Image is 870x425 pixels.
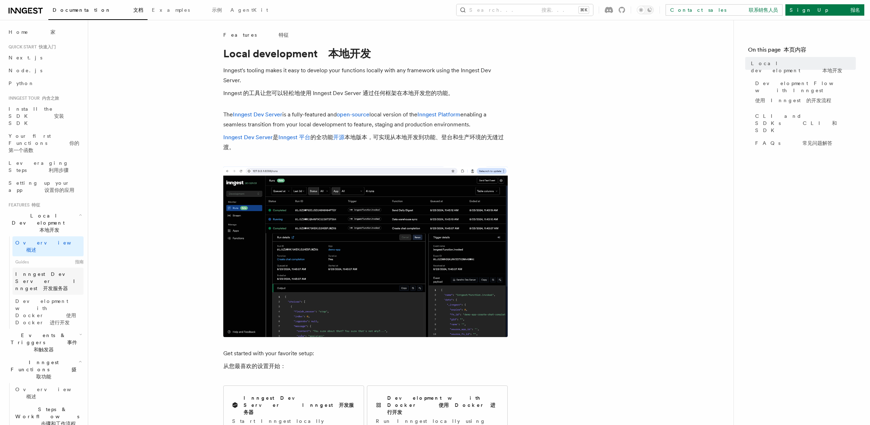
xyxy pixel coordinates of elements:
a: Local development 本地开发 [748,57,856,77]
font: 本页内容 [784,46,806,53]
a: AgentKit [226,2,272,19]
font: 使用 Docker 进行开发 [387,402,495,415]
a: Inngest Platform [417,111,460,118]
span: FAQs [755,140,832,147]
font: 快速入门 [39,44,56,49]
span: Local Development [6,212,79,234]
a: FAQs 常见问题解答 [752,137,856,149]
font: 使用 Inngest 的开发流程 [755,98,831,103]
font: 本地开发 [822,68,842,73]
span: Development with Docker [15,298,76,325]
img: The Inngest Dev Server on the Functions page [223,167,508,337]
a: Inngest Dev Server [233,111,282,118]
a: Python [6,77,84,90]
span: Overview [15,240,100,253]
font: Inngest 的工具让您可以轻松地使用 Inngest Dev Server 通过任何框架在本地开发您的功能。 [223,90,454,96]
font: 内含之旅 [42,96,59,101]
span: CLI and SDKs [755,112,856,134]
a: Home 家 [6,26,84,38]
h4: On this page [748,46,856,57]
span: Your first Functions [9,133,79,153]
font: 指南 [75,259,84,264]
kbd: ⌘K [579,6,589,14]
a: Node.js [6,64,84,77]
button: Inngest Functions 摄取功能 [6,356,84,383]
a: Development Flow with Inngest使用 Inngest 的开发流程 [752,77,856,110]
a: Your first Functions 你的第一个函数 [6,130,84,157]
a: 开源 [333,134,345,141]
h1: Local development [223,47,508,60]
span: Setting up your app [9,180,74,193]
button: Toggle dark mode [637,6,654,14]
font: 是 的全功能 本地版本，可实现从本地开发到功能、登台和生产环境的无缝过渡。 [223,134,504,151]
p: Inngest's tooling makes it easy to develop your functions locally with any framework using the In... [223,65,508,101]
span: Inngest Dev Server [15,271,81,291]
font: 本地开发 [39,227,59,233]
a: Setting up your app 设置你的应用 [6,177,84,196]
font: 报名 [850,7,860,13]
a: Inngest Dev Server Inngest 开发服务器 [12,268,84,295]
span: Leveraging Steps [9,160,69,173]
span: Documentation [53,7,143,13]
span: Inngest tour [6,95,59,101]
font: 本地开发 [328,47,371,60]
span: Guides [12,256,84,268]
span: AgentKit [230,7,268,13]
a: Next.js [6,51,84,64]
font: 特征 [279,32,289,38]
span: Node.js [9,68,42,73]
button: Local Development 本地开发 [6,209,84,236]
font: 设置你的应用 [44,187,74,193]
span: Examples [152,7,222,13]
button: Events & Triggers 事件和触发器 [6,329,84,356]
font: 示例 [212,7,222,13]
font: 联系销售人员 [749,7,778,13]
a: open-source [337,111,369,118]
a: Inngest 平台 [278,134,310,141]
font: 文档 [133,7,143,13]
button: Search... 搜索...⌘K [457,4,593,16]
font: 概述 [26,394,36,399]
span: Development Flow with Inngest [755,80,856,107]
span: Quick start [6,44,56,50]
span: Next.js [9,55,42,61]
a: CLI and SDKs CLI 和 SDK [752,110,856,137]
span: Overview [15,387,100,399]
a: Overview 概述 [12,236,84,256]
a: Contact sales 联系销售人员 [666,4,783,16]
a: Inngest Dev Server [223,134,273,141]
a: Examples 示例 [148,2,226,19]
span: Python [9,80,34,86]
span: Features [6,202,40,208]
span: Home [9,28,55,36]
font: 搜索... [541,7,569,13]
a: Leveraging Steps 利用步骤 [6,157,84,177]
font: 常见问题解答 [802,140,832,146]
a: Documentation 文档 [48,2,148,20]
span: Local development [751,60,856,74]
a: Sign Up 报名 [785,4,864,16]
font: 概述 [26,247,36,253]
font: Inngest 开发服务器 [244,402,354,415]
a: Install the SDK 安装 SDK [6,103,84,130]
div: Local Development 本地开发 [6,236,84,329]
span: Inngest Functions [6,359,79,380]
p: The is a fully-featured and local version of the enabling a seamless transition from your local d... [223,110,508,155]
font: 从您最喜欢的设置开始： [223,363,286,369]
span: Install the SDK [9,106,64,126]
h2: Development with Docker [387,394,499,416]
a: Development with Docker 使用 Docker 进行开发 [12,295,84,329]
span: Events & Triggers [6,332,79,353]
h2: Inngest Dev Server [244,394,355,416]
font: 家 [50,29,55,35]
font: 利用步骤 [49,167,69,173]
p: Get started with your favorite setup: [223,348,508,374]
font: 特征 [32,203,40,208]
span: Features [223,31,289,38]
a: Overview 概述 [12,383,84,403]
